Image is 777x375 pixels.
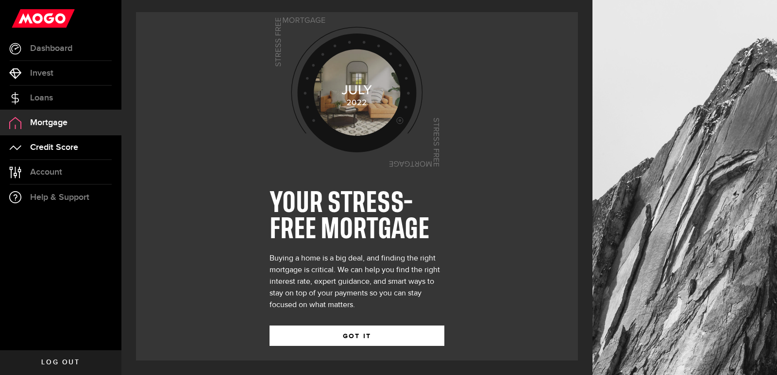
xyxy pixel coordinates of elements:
span: Credit Score [30,143,78,152]
span: Help & Support [30,193,89,202]
div: Buying a home is a big deal, and finding the right mortgage is critical. We can help you find the... [270,253,444,311]
button: Open LiveChat chat widget [8,4,37,33]
span: Dashboard [30,44,72,53]
h1: YOUR STRESS-FREE MORTGAGE [270,191,444,243]
span: Account [30,168,62,177]
span: Invest [30,69,53,78]
button: GOT IT [270,326,444,346]
span: Log out [41,359,80,366]
span: Mortgage [30,118,68,127]
span: Loans [30,94,53,102]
